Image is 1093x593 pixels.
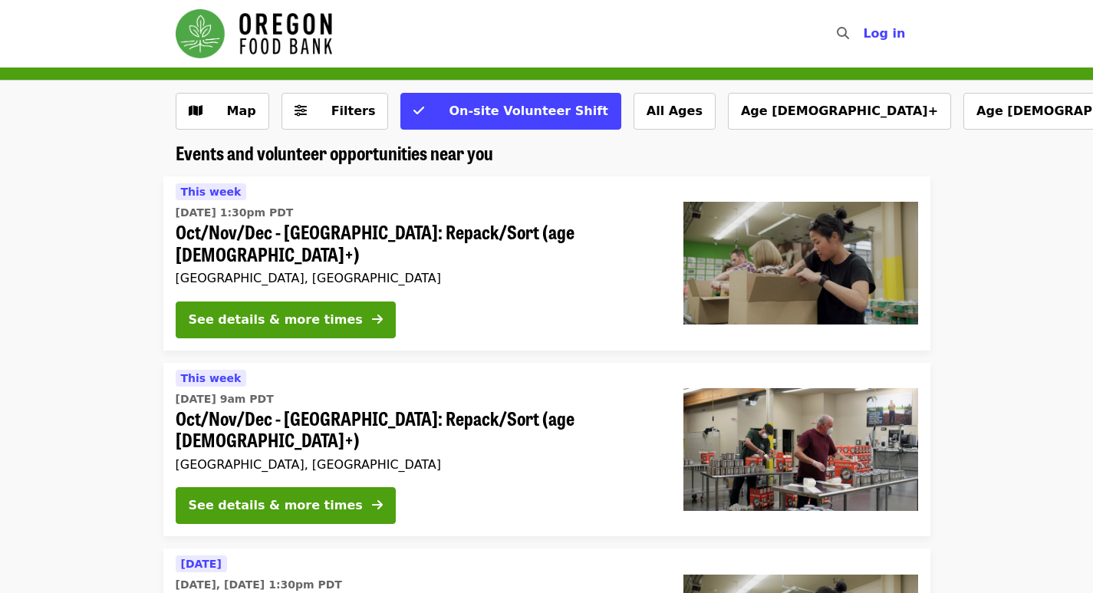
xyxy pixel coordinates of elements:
i: sliders-h icon [295,104,307,118]
time: [DATE] 1:30pm PDT [176,205,294,221]
a: See details for "Oct/Nov/Dec - Portland: Repack/Sort (age 16+)" [163,363,930,537]
button: Show map view [176,93,269,130]
i: map icon [189,104,202,118]
div: [GEOGRAPHIC_DATA], [GEOGRAPHIC_DATA] [176,457,659,472]
time: [DATE] 9am PDT [176,391,274,407]
span: Oct/Nov/Dec - [GEOGRAPHIC_DATA]: Repack/Sort (age [DEMOGRAPHIC_DATA]+) [176,407,659,452]
a: See details for "Oct/Nov/Dec - Portland: Repack/Sort (age 8+)" [163,176,930,351]
button: All Ages [634,93,716,130]
img: Oct/Nov/Dec - Portland: Repack/Sort (age 8+) organized by Oregon Food Bank [683,202,918,325]
span: On-site Volunteer Shift [449,104,607,118]
div: See details & more times [189,496,363,515]
button: Log in [851,18,917,49]
span: Map [227,104,256,118]
div: [GEOGRAPHIC_DATA], [GEOGRAPHIC_DATA] [176,271,659,285]
button: Filters (0 selected) [281,93,389,130]
button: See details & more times [176,301,396,338]
span: Events and volunteer opportunities near you [176,139,493,166]
i: check icon [413,104,424,118]
i: arrow-right icon [372,498,383,512]
input: Search [858,15,871,52]
span: Oct/Nov/Dec - [GEOGRAPHIC_DATA]: Repack/Sort (age [DEMOGRAPHIC_DATA]+) [176,221,659,265]
time: [DATE], [DATE] 1:30pm PDT [176,577,342,593]
img: Oct/Nov/Dec - Portland: Repack/Sort (age 16+) organized by Oregon Food Bank [683,388,918,511]
div: See details & more times [189,311,363,329]
span: Log in [863,26,905,41]
i: arrow-right icon [372,312,383,327]
span: Filters [331,104,376,118]
button: See details & more times [176,487,396,524]
span: [DATE] [181,558,222,570]
img: Oregon Food Bank - Home [176,9,332,58]
button: On-site Volunteer Shift [400,93,621,130]
span: This week [181,372,242,384]
span: This week [181,186,242,198]
button: Age [DEMOGRAPHIC_DATA]+ [728,93,951,130]
i: search icon [837,26,849,41]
